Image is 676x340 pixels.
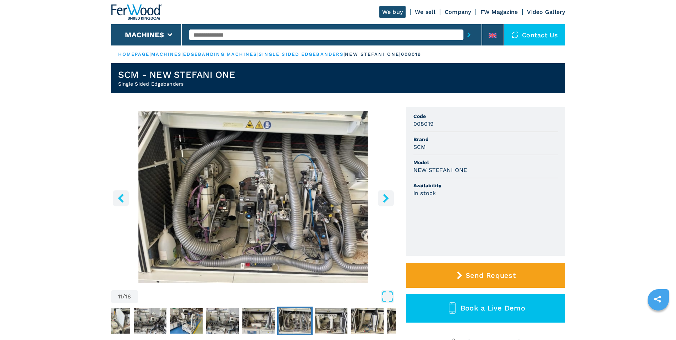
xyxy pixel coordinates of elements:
[413,189,436,197] h3: in stock
[118,52,150,57] a: HOMEPAGE
[205,307,240,335] button: Go to Slide 9
[378,190,394,206] button: right-button
[413,166,467,174] h3: NEW STEFANI ONE
[98,308,130,334] img: 756f7bddafe69397f8cf7fa1ceecd91c
[170,308,203,334] img: f8a941216ec6b03123a9ea1262517f18
[415,9,435,15] a: We sell
[387,308,420,334] img: 3c6acb431c37bc253b02df67d89245d0
[413,136,558,143] span: Brand
[279,308,311,334] img: f4cbb96481c280323dafefccb2a73ec8
[649,290,666,308] a: sharethis
[206,308,239,334] img: 3ecb2757ff8196cb10e570f4c3aac31d
[463,27,474,43] button: submit-button
[118,80,235,87] h2: Single Sided Edgebanders
[504,24,565,45] div: Contact us
[183,52,257,57] a: edgebanding machines
[345,51,401,58] p: new stefani one |
[122,294,125,299] span: /
[315,308,347,334] img: e3ff43d1eead2debb28298083044c8c7
[149,52,151,57] span: |
[169,307,204,335] button: Go to Slide 8
[277,307,313,335] button: Go to Slide 11
[111,111,396,283] img: Single Sided Edgebanders SCM NEW STEFANI ONE
[242,308,275,334] img: c70841e3c0929ce42ed20147eb374272
[511,31,518,38] img: Contact us
[406,263,565,288] button: Send Request
[527,9,565,15] a: Video Gallery
[350,307,385,335] button: Go to Slide 13
[125,31,164,39] button: Machines
[379,6,406,18] a: We buy
[111,4,162,20] img: Ferwood
[413,120,434,128] h3: 008019
[181,52,183,57] span: |
[151,52,182,57] a: machines
[344,52,345,57] span: |
[413,113,558,120] span: Code
[445,9,471,15] a: Company
[140,290,394,303] button: Open Fullscreen
[413,143,426,151] h3: SCM
[118,294,123,299] span: 11
[413,182,558,189] span: Availability
[313,307,349,335] button: Go to Slide 12
[259,52,344,57] a: single sided edgebanders
[111,111,396,283] div: Go to Slide 11
[351,308,384,334] img: 96d77aedabc0584b75d44e01a85e02a7
[96,307,132,335] button: Go to Slide 6
[480,9,518,15] a: FW Magazine
[118,69,235,80] h1: SCM - NEW STEFANI ONE
[113,190,129,206] button: left-button
[646,308,671,335] iframe: Chat
[241,307,276,335] button: Go to Slide 10
[466,271,516,280] span: Send Request
[257,52,259,57] span: |
[134,308,166,334] img: 28f3ce6e5441830d34bbf492df91dd66
[401,51,422,58] p: 008019
[406,294,565,323] button: Book a Live Demo
[386,307,421,335] button: Go to Slide 14
[132,307,168,335] button: Go to Slide 7
[413,159,558,166] span: Model
[125,294,131,299] span: 16
[461,304,525,312] span: Book a Live Demo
